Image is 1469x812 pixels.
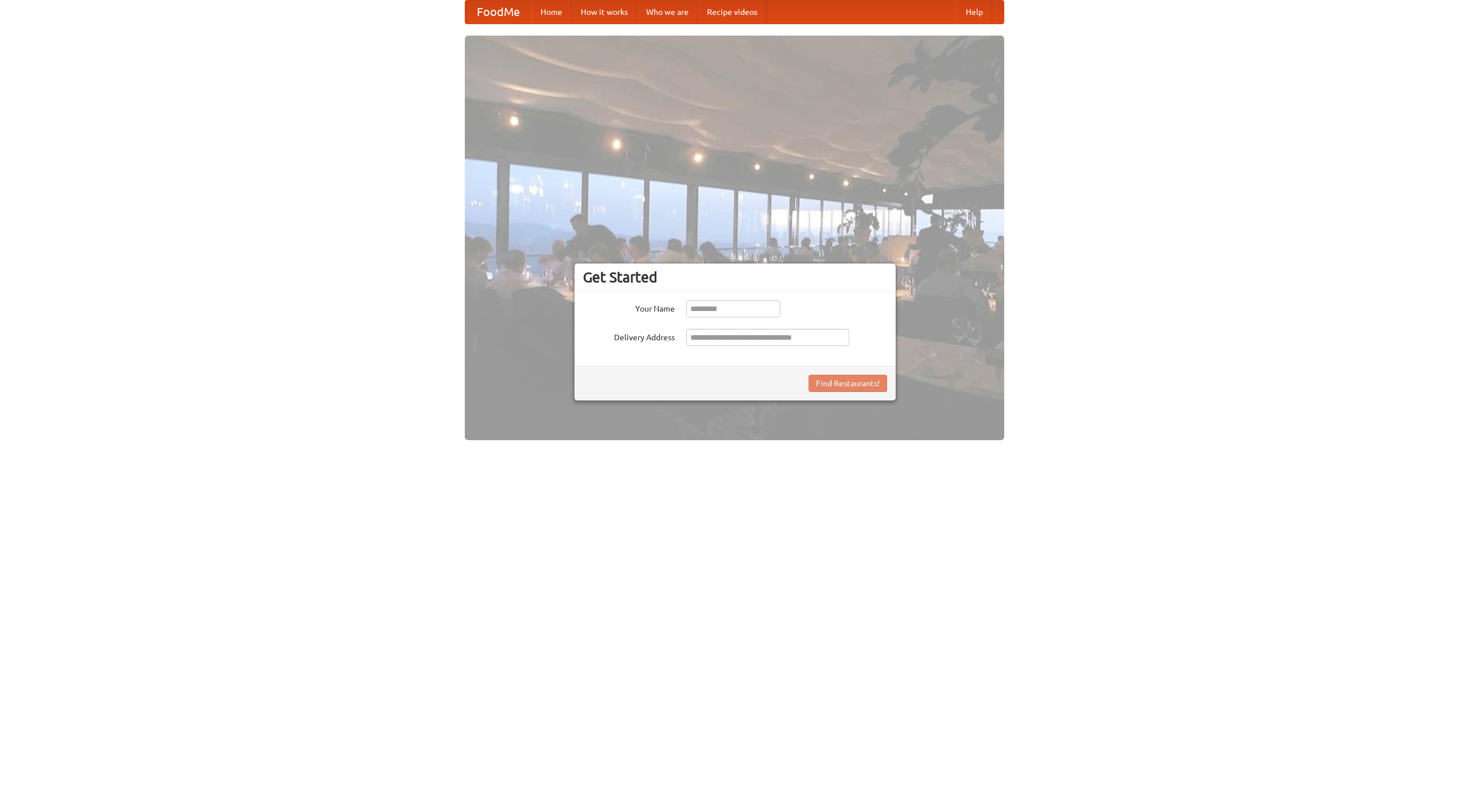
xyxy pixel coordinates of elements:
a: FoodMe [465,1,531,24]
label: Delivery Address [583,329,675,343]
a: Who we are [637,1,698,24]
a: Help [957,1,992,24]
a: How it works [572,1,637,24]
label: Your Name [583,300,675,314]
a: Recipe videos [698,1,767,24]
a: Home [531,1,572,24]
button: Find Restaurants! [809,375,887,392]
h3: Get Started [583,269,887,286]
